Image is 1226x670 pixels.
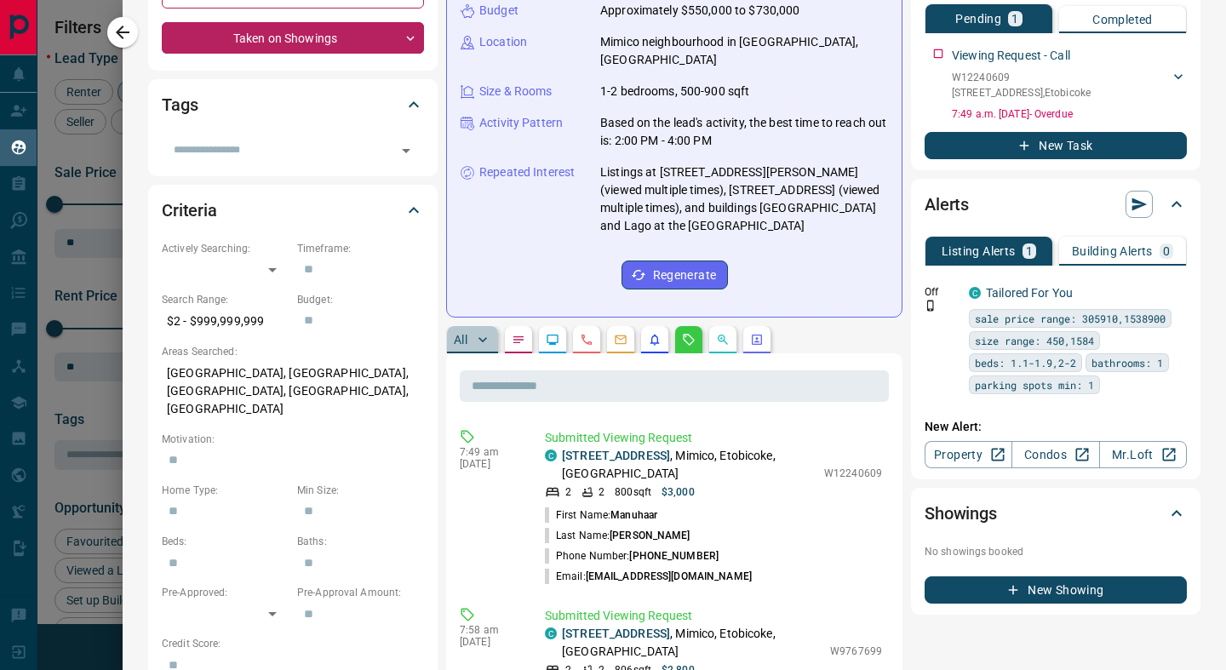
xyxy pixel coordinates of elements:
[952,47,1070,65] p: Viewing Request - Call
[162,432,424,447] p: Motivation:
[1072,245,1153,257] p: Building Alerts
[460,446,519,458] p: 7:49 am
[162,534,289,549] p: Beds:
[545,528,690,543] p: Last Name:
[586,570,752,582] span: [EMAIL_ADDRESS][DOMAIN_NAME]
[162,22,424,54] div: Taken on Showings
[479,33,527,51] p: Location
[942,245,1016,257] p: Listing Alerts
[925,191,969,218] h2: Alerts
[952,70,1091,85] p: W12240609
[925,284,959,300] p: Off
[600,163,888,235] p: Listings at [STREET_ADDRESS][PERSON_NAME] (viewed multiple times), [STREET_ADDRESS] (viewed multi...
[925,184,1187,225] div: Alerts
[662,484,695,500] p: $3,000
[297,585,424,600] p: Pre-Approval Amount:
[460,624,519,636] p: 7:58 am
[479,114,563,132] p: Activity Pattern
[925,544,1187,559] p: No showings booked
[297,534,424,549] p: Baths:
[600,33,888,69] p: Mimico neighbourhood in [GEOGRAPHIC_DATA], [GEOGRAPHIC_DATA]
[545,569,752,584] p: Email:
[1026,245,1033,257] p: 1
[830,644,882,659] p: W9767699
[545,429,882,447] p: Submitted Viewing Request
[610,530,690,541] span: [PERSON_NAME]
[615,484,651,500] p: 800 sqft
[955,13,1001,25] p: Pending
[479,163,575,181] p: Repeated Interest
[925,132,1187,159] button: New Task
[162,585,289,600] p: Pre-Approved:
[925,418,1187,436] p: New Alert:
[562,625,822,661] p: , Mimico, Etobicoke, [GEOGRAPHIC_DATA]
[1099,441,1187,468] a: Mr.Loft
[162,359,424,423] p: [GEOGRAPHIC_DATA], [GEOGRAPHIC_DATA], [GEOGRAPHIC_DATA], [GEOGRAPHIC_DATA], [GEOGRAPHIC_DATA]
[986,286,1073,300] a: Tailored For You
[162,197,217,224] h2: Criteria
[599,484,604,500] p: 2
[545,507,657,523] p: First Name:
[975,376,1094,393] span: parking spots min: 1
[545,450,557,461] div: condos.ca
[460,636,519,648] p: [DATE]
[952,106,1187,122] p: 7:49 a.m. [DATE] - Overdue
[1163,245,1170,257] p: 0
[600,2,799,20] p: Approximately $550,000 to $730,000
[580,333,593,346] svg: Calls
[297,241,424,256] p: Timeframe:
[824,466,882,481] p: W12240609
[562,449,670,462] a: [STREET_ADDRESS]
[479,83,553,100] p: Size & Rooms
[610,509,657,521] span: Manuhaar
[162,636,424,651] p: Credit Score:
[682,333,696,346] svg: Requests
[479,2,518,20] p: Budget
[1011,13,1018,25] p: 1
[1092,14,1153,26] p: Completed
[975,332,1094,349] span: size range: 450,1584
[512,333,525,346] svg: Notes
[565,484,571,500] p: 2
[394,139,418,163] button: Open
[562,627,670,640] a: [STREET_ADDRESS]
[925,441,1012,468] a: Property
[162,292,289,307] p: Search Range:
[925,576,1187,604] button: New Showing
[925,493,1187,534] div: Showings
[600,83,749,100] p: 1-2 bedrooms, 500-900 sqft
[162,91,198,118] h2: Tags
[952,66,1187,104] div: W12240609[STREET_ADDRESS],Etobicoke
[162,344,424,359] p: Areas Searched:
[716,333,730,346] svg: Opportunities
[629,550,719,562] span: [PHONE_NUMBER]
[622,261,728,289] button: Regenerate
[546,333,559,346] svg: Lead Browsing Activity
[162,84,424,125] div: Tags
[648,333,662,346] svg: Listing Alerts
[975,310,1166,327] span: sale price range: 305910,1538900
[969,287,981,299] div: condos.ca
[562,447,816,483] p: , Mimico, Etobicoke, [GEOGRAPHIC_DATA]
[162,190,424,231] div: Criteria
[162,241,289,256] p: Actively Searching:
[925,500,997,527] h2: Showings
[297,483,424,498] p: Min Size:
[1011,441,1099,468] a: Condos
[750,333,764,346] svg: Agent Actions
[460,458,519,470] p: [DATE]
[975,354,1076,371] span: beds: 1.1-1.9,2-2
[162,307,289,335] p: $2 - $999,999,999
[297,292,424,307] p: Budget:
[545,627,557,639] div: condos.ca
[600,114,888,150] p: Based on the lead's activity, the best time to reach out is: 2:00 PM - 4:00 PM
[454,334,467,346] p: All
[1091,354,1163,371] span: bathrooms: 1
[545,607,882,625] p: Submitted Viewing Request
[614,333,627,346] svg: Emails
[925,300,937,312] svg: Push Notification Only
[545,548,719,564] p: Phone Number:
[952,85,1091,100] p: [STREET_ADDRESS] , Etobicoke
[162,483,289,498] p: Home Type:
